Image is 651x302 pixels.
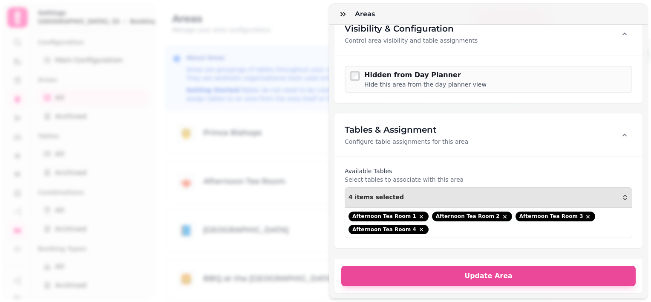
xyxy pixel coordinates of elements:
div: Afternoon Tea Room 2 [432,212,512,221]
label: Available Tables [345,167,632,175]
p: Control area visibility and table assignments [345,36,478,45]
h3: Tables & Assignment [345,124,468,136]
div: Afternoon Tea Room 1 [349,212,429,221]
span: Update Area [351,273,625,279]
img: tab_domain_overview_orange.svg [23,49,30,56]
div: Domain: [URL] [22,22,60,29]
div: Hide this area from the day planner view [364,80,487,89]
h3: Visibility & Configuration [345,23,478,35]
div: Afternoon Tea Room 3 [516,212,596,221]
div: Afternoon Tea Room 4 [349,225,429,235]
button: 4 items selected [345,187,632,208]
p: Select tables to associate with this area [345,175,632,184]
img: website_grey.svg [14,22,20,29]
button: Update Area [341,266,636,286]
div: v 4.0.25 [24,14,42,20]
div: Keywords by Traffic [94,50,144,56]
h3: Areas [355,9,378,19]
p: Configure table assignments for this area [345,137,468,146]
span: 4 items selected [349,194,404,201]
img: tab_keywords_by_traffic_grey.svg [85,49,92,56]
img: logo_orange.svg [14,14,20,20]
div: Hidden from Day Planner [364,70,487,80]
div: Domain Overview [32,50,76,56]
